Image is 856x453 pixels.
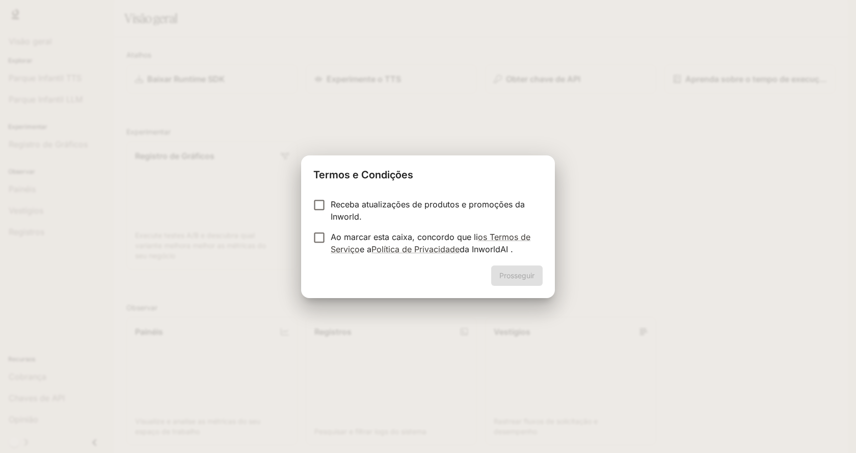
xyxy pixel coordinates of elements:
[331,232,478,242] font: Ao marcar esta caixa, concordo que li
[371,244,460,254] a: Política de Privacidade
[313,169,413,181] font: Termos e Condições
[360,244,371,254] font: e a
[460,244,513,254] font: da InworldAI .
[331,232,530,254] a: os Termos de Serviço
[331,199,525,222] font: Receba atualizações de produtos e promoções da Inworld.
